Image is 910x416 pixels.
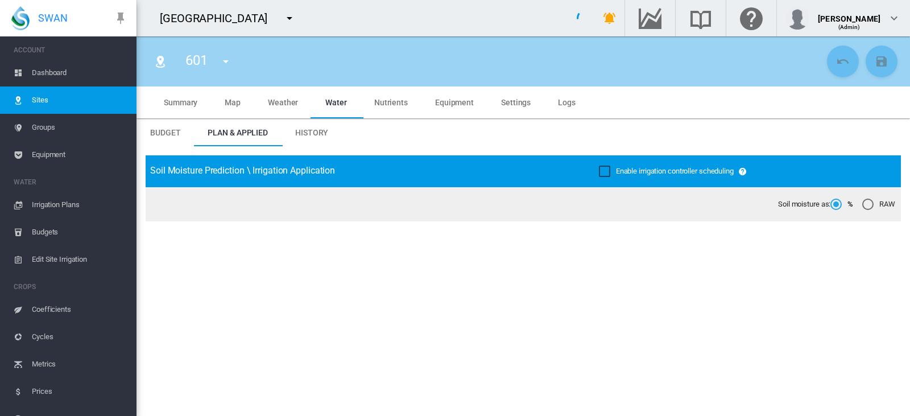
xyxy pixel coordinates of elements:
span: (Admin) [838,24,861,30]
md-icon: icon-menu-down [219,55,233,68]
span: Budget [150,128,180,137]
span: ACCOUNT [14,41,127,59]
span: Budgets [32,219,127,246]
md-icon: Click here for help [738,11,765,25]
button: Cancel Changes [827,46,859,77]
span: WATER [14,173,127,191]
span: Prices [32,378,127,405]
span: Dashboard [32,59,127,87]
span: Metrics [32,351,127,378]
button: Save Changes [866,46,897,77]
span: Water [325,98,347,107]
span: CROPS [14,278,127,296]
span: Logs [558,98,576,107]
span: Soil moisture as: [778,199,830,209]
span: Coefficients [32,296,127,323]
button: icon-menu-down [278,7,301,30]
md-icon: icon-chevron-down [887,11,901,25]
img: profile.jpg [786,7,809,30]
span: Map [225,98,241,107]
span: History [295,128,328,137]
button: Click to go to list of Sites [149,50,172,73]
md-icon: icon-map-marker-radius [154,55,167,68]
span: Equipment [32,141,127,168]
span: 601 [185,52,208,68]
span: Groups [32,114,127,141]
md-icon: icon-menu-down [283,11,296,25]
span: Irrigation Plans [32,191,127,219]
img: SWAN-Landscape-Logo-Colour-drop.png [11,6,30,30]
span: Edit Site Irrigation [32,246,127,273]
md-icon: icon-bell-ring [603,11,617,25]
md-checkbox: Enable irrigation controller scheduling [599,166,734,177]
md-radio-button: RAW [862,199,895,210]
span: Cycles [32,323,127,351]
span: Soil Moisture Prediction \ Irrigation Application [150,165,335,176]
span: Weather [268,98,298,107]
md-icon: Go to the Data Hub [636,11,664,25]
md-icon: icon-undo [836,55,850,68]
span: Sites [32,87,127,114]
span: Enable irrigation controller scheduling [616,167,734,175]
md-icon: icon-pin [114,11,127,25]
span: Equipment [435,98,474,107]
md-icon: Search the knowledge base [687,11,714,25]
span: SWAN [38,11,68,25]
span: Settings [501,98,531,107]
button: icon-bell-ring [598,7,621,30]
button: icon-menu-down [214,50,237,73]
div: [GEOGRAPHIC_DATA] [160,10,278,26]
md-icon: icon-content-save [875,55,888,68]
span: Summary [164,98,197,107]
md-radio-button: % [830,199,853,210]
div: [PERSON_NAME] [818,9,880,20]
span: Nutrients [374,98,408,107]
span: Plan & Applied [208,128,268,137]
